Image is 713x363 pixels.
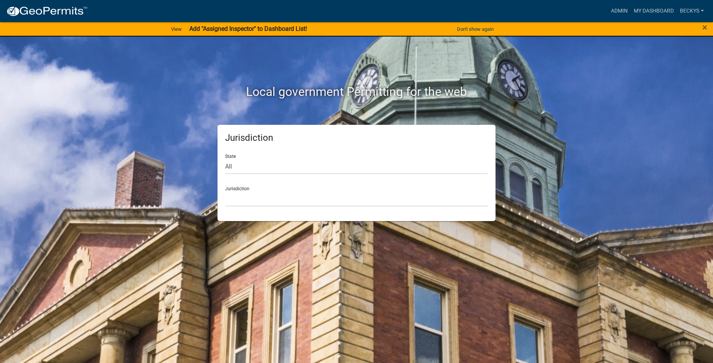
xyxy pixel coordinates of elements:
strong: Add "Assigned Inspector" to Dashboard List! [189,25,307,32]
a: Admin [608,4,631,18]
a: My Dashboard [631,4,677,18]
h2: Local government Permitting for the web [145,84,568,99]
a: View [168,23,185,35]
button: Don't show again [454,23,497,35]
a: beckys [677,4,707,18]
span: × [702,22,707,33]
button: Close [702,23,707,32]
h5: Jurisdiction [225,132,488,143]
